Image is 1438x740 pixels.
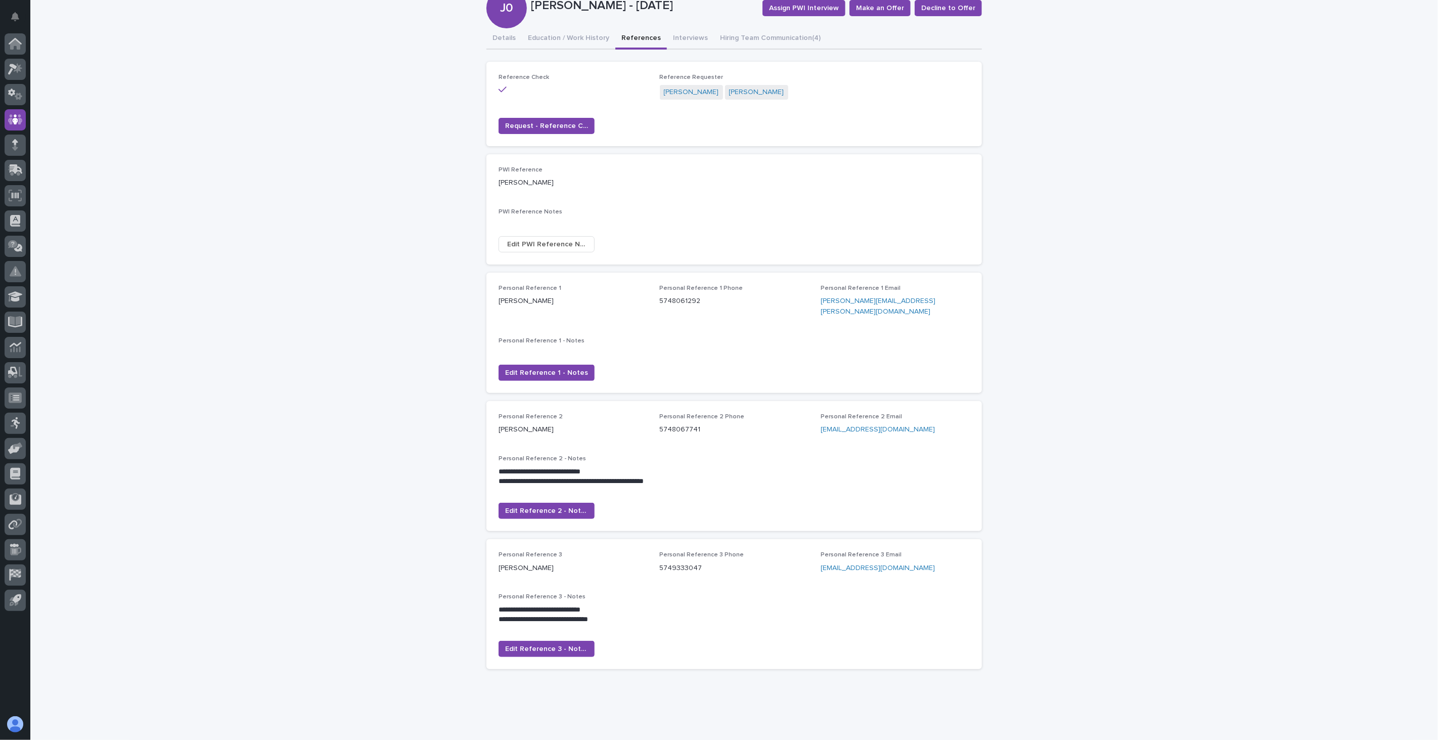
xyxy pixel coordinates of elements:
span: Personal Reference 1 [499,285,561,291]
span: Personal Reference 1 Phone [660,285,743,291]
button: Education / Work History [522,28,615,50]
a: [PERSON_NAME] [664,87,719,98]
button: Edit Reference 3 - Notes [499,641,595,657]
button: Edit Reference 2 - Notes [499,503,595,519]
a: 5748067741 [660,426,701,433]
button: Notifications [5,6,26,27]
span: Edit Reference 2 - Notes [505,506,588,516]
span: Request - Reference Check [505,121,588,131]
span: PWI Reference [499,167,543,173]
span: Personal Reference 2 [499,414,563,420]
span: Edit Reference 1 - Notes [505,368,588,378]
span: Edit PWI Reference Notes [507,239,586,249]
p: [PERSON_NAME] [499,178,648,188]
button: References [615,28,667,50]
span: Personal Reference 3 [499,552,562,558]
span: Assign PWI Interview [769,3,839,13]
div: Notifications [13,12,26,28]
p: [PERSON_NAME] [499,563,648,574]
button: Details [486,28,522,50]
a: 5749333047 [660,564,702,572]
span: Personal Reference 2 Phone [660,414,745,420]
span: Personal Reference 3 Phone [660,552,744,558]
button: Request - Reference Check [499,118,595,134]
span: Reference Requester [660,74,724,80]
button: Edit Reference 1 - Notes [499,365,595,381]
span: Personal Reference 3 - Notes [499,594,586,600]
button: Edit PWI Reference Notes [499,236,595,252]
span: Personal Reference 1 Email [821,285,901,291]
a: [PERSON_NAME][EMAIL_ADDRESS][PERSON_NAME][DOMAIN_NAME] [821,297,935,315]
span: Personal Reference 2 - Notes [499,456,586,462]
button: users-avatar [5,714,26,735]
span: Edit Reference 3 - Notes [505,644,588,654]
a: [PERSON_NAME] [729,87,784,98]
a: 5748061292 [660,297,701,304]
span: Personal Reference 2 Email [821,414,902,420]
span: Personal Reference 3 Email [821,552,902,558]
span: PWI Reference Notes [499,209,562,215]
span: Personal Reference 1 - Notes [499,338,585,344]
a: [EMAIL_ADDRESS][DOMAIN_NAME] [821,426,935,433]
button: Interviews [667,28,714,50]
span: Make an Offer [856,3,904,13]
span: Reference Check [499,74,549,80]
button: Hiring Team Communication (4) [714,28,827,50]
a: [EMAIL_ADDRESS][DOMAIN_NAME] [821,564,935,572]
p: [PERSON_NAME] [499,424,648,435]
p: [PERSON_NAME] [499,296,648,307]
span: Decline to Offer [921,3,975,13]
